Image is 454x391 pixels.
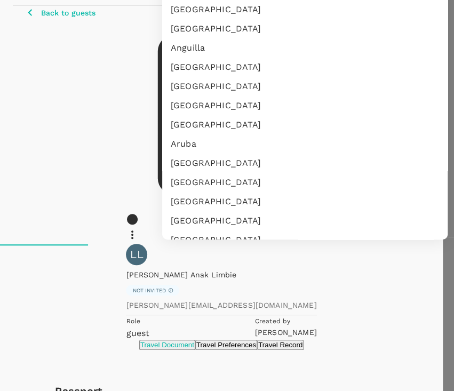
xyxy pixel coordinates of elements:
[162,96,448,115] li: [GEOGRAPHIC_DATA]
[162,77,448,96] li: [GEOGRAPHIC_DATA]
[255,327,317,338] p: [PERSON_NAME]
[255,317,291,325] span: Created by
[162,173,448,192] li: [GEOGRAPHIC_DATA]
[162,192,448,211] li: [GEOGRAPHIC_DATA]
[126,244,147,265] div: LL
[257,340,304,350] button: Travel Record
[162,19,448,38] li: [GEOGRAPHIC_DATA]
[162,38,448,58] li: Anguilla
[162,230,448,250] li: [GEOGRAPHIC_DATA]
[162,115,448,134] li: [GEOGRAPHIC_DATA]
[139,340,195,350] button: Travel Document
[162,154,448,173] li: [GEOGRAPHIC_DATA]
[162,134,448,154] li: Aruba
[41,7,95,18] p: Back to guests
[126,327,149,340] p: guest
[126,301,316,309] span: [PERSON_NAME][EMAIL_ADDRESS][DOMAIN_NAME]
[126,270,236,279] span: [PERSON_NAME] Anak Limbie
[195,340,257,350] button: Travel Preferences
[132,286,166,294] p: Not invited
[126,317,140,325] span: Role
[162,211,448,230] li: [GEOGRAPHIC_DATA]
[162,58,448,77] li: [GEOGRAPHIC_DATA]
